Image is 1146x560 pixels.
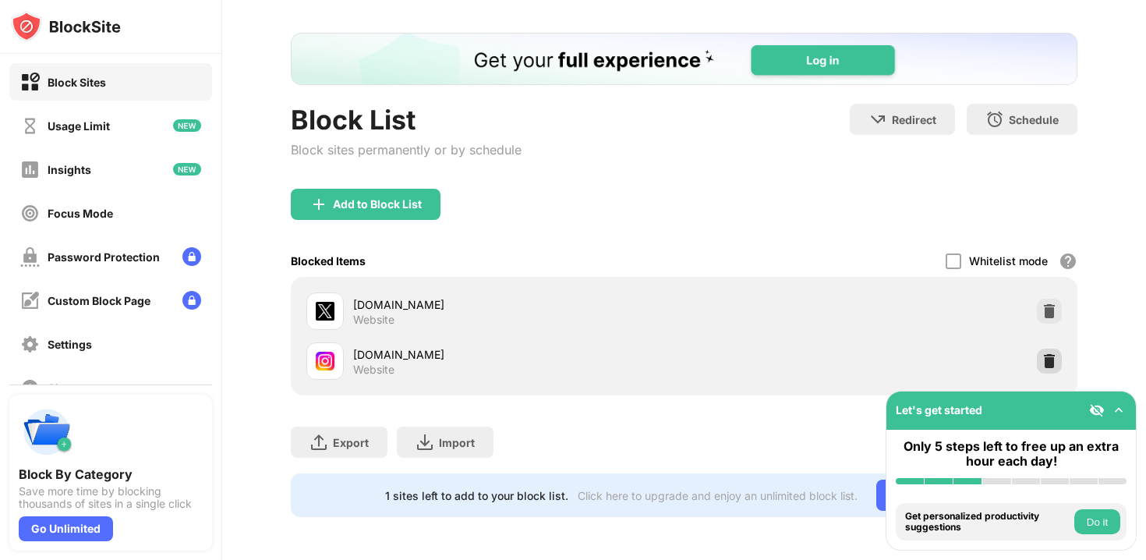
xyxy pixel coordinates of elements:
[11,11,121,42] img: logo-blocksite.svg
[20,73,40,92] img: block-on.svg
[876,480,983,511] div: Go Unlimited
[291,33,1077,85] iframe: Banner
[1074,509,1120,534] button: Do it
[48,163,91,176] div: Insights
[20,204,40,223] img: focus-off.svg
[353,346,684,363] div: [DOMAIN_NAME]
[291,104,522,136] div: Block List
[19,516,113,541] div: Go Unlimited
[385,489,568,502] div: 1 sites left to add to your block list.
[48,76,106,89] div: Block Sites
[896,439,1127,469] div: Only 5 steps left to free up an extra hour each day!
[333,436,369,449] div: Export
[892,113,936,126] div: Redirect
[353,313,394,327] div: Website
[353,296,684,313] div: [DOMAIN_NAME]
[896,403,982,416] div: Let's get started
[316,352,334,370] img: favicons
[48,381,80,395] div: About
[353,363,394,377] div: Website
[173,119,201,132] img: new-icon.svg
[316,302,334,321] img: favicons
[182,247,201,266] img: lock-menu.svg
[1111,402,1127,418] img: omni-setup-toggle.svg
[182,291,201,310] img: lock-menu.svg
[20,335,40,354] img: settings-off.svg
[48,207,113,220] div: Focus Mode
[1089,402,1105,418] img: eye-not-visible.svg
[19,404,75,460] img: push-categories.svg
[578,489,858,502] div: Click here to upgrade and enjoy an unlimited block list.
[20,116,40,136] img: time-usage-off.svg
[48,294,150,307] div: Custom Block Page
[905,511,1070,533] div: Get personalized productivity suggestions
[439,436,475,449] div: Import
[20,291,40,310] img: customize-block-page-off.svg
[20,247,40,267] img: password-protection-off.svg
[20,160,40,179] img: insights-off.svg
[19,485,203,510] div: Save more time by blocking thousands of sites in a single click
[19,466,203,482] div: Block By Category
[291,254,366,268] div: Blocked Items
[333,198,422,211] div: Add to Block List
[173,163,201,175] img: new-icon.svg
[291,142,522,158] div: Block sites permanently or by schedule
[969,254,1048,268] div: Whitelist mode
[48,119,110,133] div: Usage Limit
[48,250,160,264] div: Password Protection
[48,338,92,351] div: Settings
[20,378,40,398] img: about-off.svg
[1009,113,1059,126] div: Schedule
